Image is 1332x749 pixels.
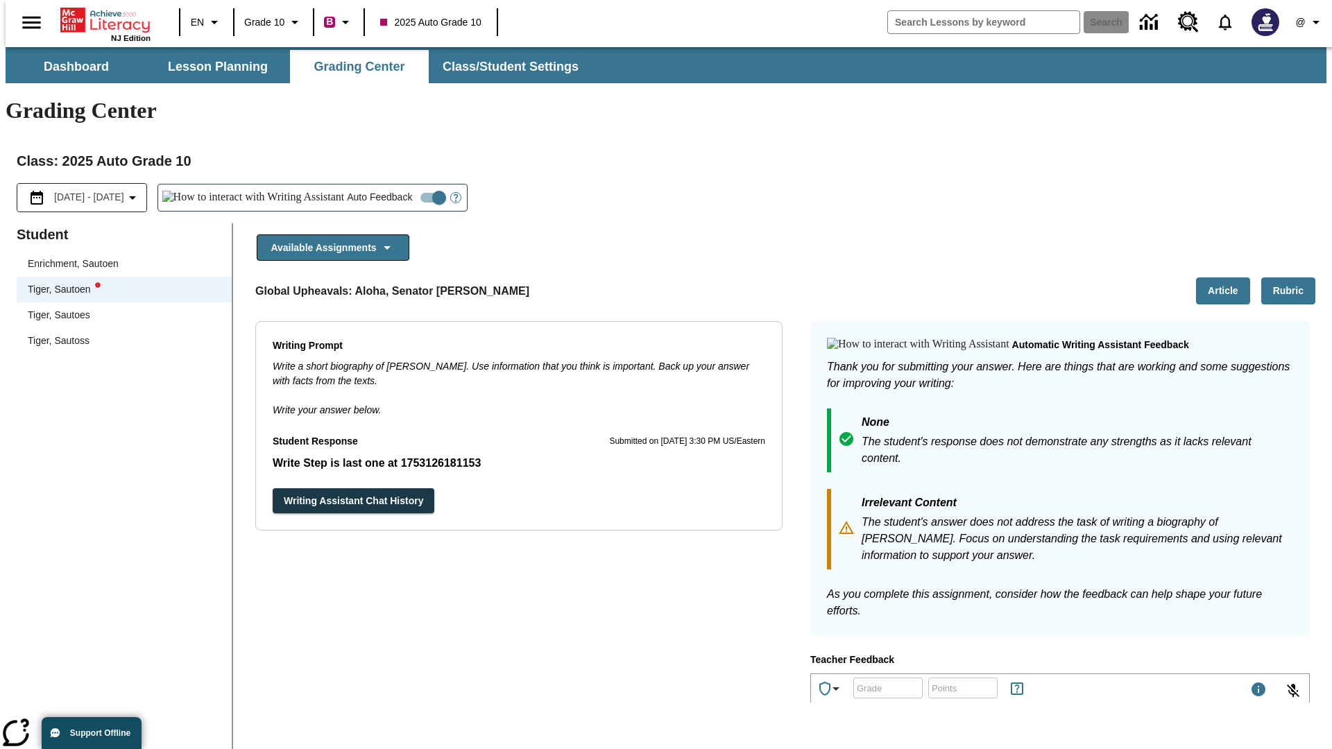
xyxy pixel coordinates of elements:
[17,277,232,302] div: Tiger, Sautoenwriting assistant alert
[257,234,409,261] button: Available Assignments
[17,302,232,328] div: Tiger, Sautoes
[827,359,1293,392] p: Thank you for submitting your answer. Here are things that are working and some suggestions for i...
[7,50,146,83] button: Dashboard
[255,283,529,300] p: Global Upheavals: Aloha, Senator [PERSON_NAME]
[273,388,765,417] p: Write your answer below.
[28,308,90,322] div: Tiger, Sautoes
[17,223,232,246] p: Student
[810,653,1310,668] p: Teacher Feedback
[23,189,141,206] button: Select the date range menu item
[6,50,591,83] div: SubNavbar
[54,190,124,205] span: [DATE] - [DATE]
[862,514,1293,564] p: The student's answer does not address the task of writing a biography of [PERSON_NAME]. Focus on ...
[888,11,1079,33] input: search field
[244,15,284,30] span: Grade 10
[162,191,345,205] img: How to interact with Writing Assistant
[853,678,923,698] div: Grade: Letters, numbers, %, + and - are allowed.
[1003,675,1031,703] button: Rules for Earning Points and Achievements, Will open in new tab
[239,10,309,35] button: Grade: Grade 10, Select a grade
[273,488,434,514] button: Writing Assistant Chat History
[273,455,765,472] p: Student Response
[28,257,119,271] div: Enrichment, Sautoen
[862,433,1293,467] p: The student's response does not demonstrate any strengths as it lacks relevant content.
[1170,3,1207,41] a: Resource Center, Will open in new tab
[28,334,89,348] div: Tiger, Sautoss
[168,59,268,75] span: Lesson Planning
[1243,4,1288,40] button: Select a new avatar
[1207,4,1243,40] a: Notifications
[862,494,1293,514] p: Irrelevant Content
[811,675,850,703] button: Achievements
[1261,277,1315,304] button: Rubric, Will open in new tab
[191,15,204,30] span: EN
[111,34,151,42] span: NJ Edition
[148,50,287,83] button: Lesson Planning
[6,98,1326,123] h1: Grading Center
[326,13,333,31] span: B
[273,455,765,472] p: Write Step is last one at 1753126181153
[44,59,109,75] span: Dashboard
[124,189,141,206] svg: Collapse Date Range Filter
[432,50,590,83] button: Class/Student Settings
[17,150,1315,172] h2: Class : 2025 Auto Grade 10
[1276,674,1310,707] button: Click to activate and allow voice recognition
[827,338,1009,352] img: How to interact with Writing Assistant
[273,338,765,354] p: Writing Prompt
[6,47,1326,83] div: SubNavbar
[273,359,765,388] p: Write a short biography of [PERSON_NAME]. Use information that you think is important. Back up yo...
[70,728,130,738] span: Support Offline
[60,5,151,42] div: Home
[380,15,481,30] span: 2025 Auto Grade 10
[445,184,467,211] button: Open Help for Writing Assistant
[11,2,52,43] button: Open side menu
[1288,10,1332,35] button: Profile/Settings
[273,434,358,449] p: Student Response
[185,10,229,35] button: Language: EN, Select a language
[928,678,998,698] div: Points: Must be equal to or less than 25.
[928,669,998,706] input: Points: Must be equal to or less than 25.
[314,59,404,75] span: Grading Center
[17,251,232,277] div: Enrichment, Sautoen
[17,328,232,354] div: Tiger, Sautoss
[347,190,412,205] span: Auto Feedback
[42,717,142,749] button: Support Offline
[1132,3,1170,42] a: Data Center
[290,50,429,83] button: Grading Center
[95,282,101,288] svg: writing assistant alert
[60,6,151,34] a: Home
[827,586,1293,619] p: As you complete this assignment, consider how the feedback can help shape your future efforts.
[443,59,579,75] span: Class/Student Settings
[1295,15,1305,30] span: @
[853,669,923,706] input: Grade: Letters, numbers, %, + and - are allowed.
[28,282,101,297] div: Tiger, Sautoen
[1250,681,1267,700] div: Maximum 1000 characters Press Escape to exit toolbar and use left and right arrow keys to access ...
[862,414,1293,433] p: None
[318,10,359,35] button: Boost Class color is violet red. Change class color
[1196,277,1250,304] button: Article, Will open in new tab
[1252,8,1279,36] img: Avatar
[1012,338,1189,353] p: Automatic writing assistant feedback
[609,435,765,449] p: Submitted on [DATE] 3:30 PM US/Eastern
